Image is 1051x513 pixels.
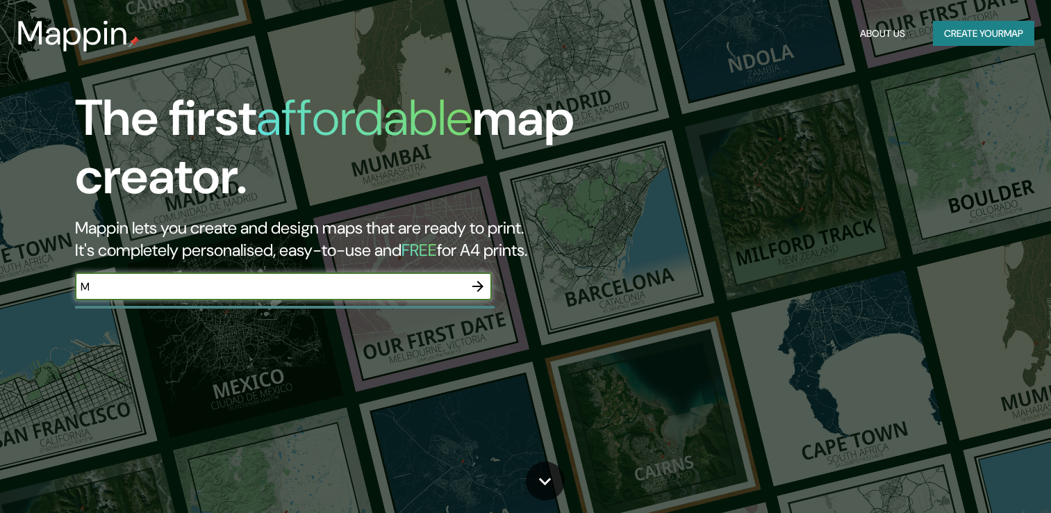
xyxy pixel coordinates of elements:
iframe: Help widget launcher [927,459,1036,498]
img: mappin-pin [129,36,140,47]
h5: FREE [402,239,437,261]
button: About Us [854,21,911,47]
h1: The first map creator. [75,89,601,217]
input: Choose your favourite place [75,279,464,295]
h2: Mappin lets you create and design maps that are ready to print. It's completely personalised, eas... [75,217,601,261]
h3: Mappin [17,14,129,53]
button: Create yourmap [933,21,1034,47]
h1: affordable [256,85,472,150]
